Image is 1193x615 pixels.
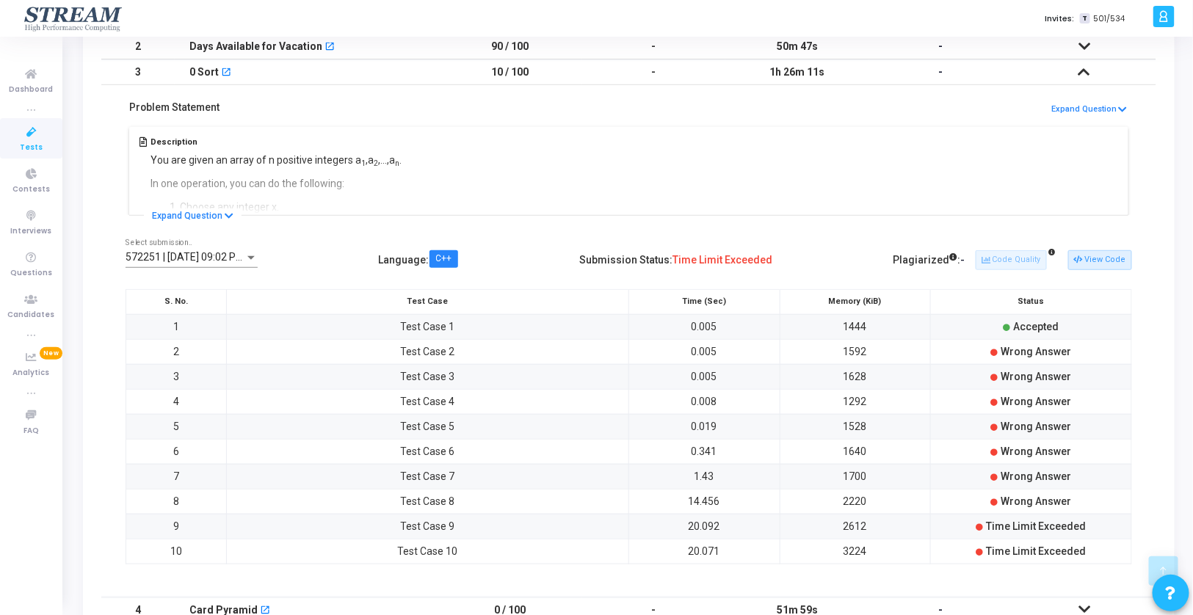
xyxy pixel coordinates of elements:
[227,464,629,489] td: Test Case 7
[227,414,629,439] td: Test Case 5
[1013,321,1059,332] span: Accepted
[939,40,943,52] span: -
[13,367,50,379] span: Analytics
[126,364,227,389] td: 3
[227,539,629,564] td: Test Case 10
[189,60,219,84] div: 0 Sort
[20,142,43,154] span: Tests
[23,425,39,437] span: FAQ
[1001,445,1071,457] span: Wrong Answer
[436,255,452,263] div: C++
[126,339,227,364] td: 2
[629,339,780,364] td: 0.005
[126,539,227,564] td: 10
[126,314,227,339] td: 1
[23,4,125,33] img: logo
[227,364,629,389] td: Test Case 3
[1080,13,1089,24] span: T
[10,267,52,280] span: Questions
[629,464,780,489] td: 1.43
[227,514,629,539] td: Test Case 9
[126,514,227,539] td: 9
[1068,250,1132,269] button: View Code
[629,389,780,414] td: 0.008
[227,339,629,364] td: Test Case 2
[893,248,965,272] div: Plagiarized :
[126,439,227,464] td: 6
[227,489,629,514] td: Test Case 8
[1001,495,1071,507] span: Wrong Answer
[629,414,780,439] td: 0.019
[189,34,322,59] div: Days Available for Vacation
[1051,103,1128,117] button: Expand Question
[780,314,931,339] td: 1444
[780,539,931,564] td: 3224
[10,84,54,96] span: Dashboard
[1001,470,1071,482] span: Wrong Answer
[227,289,629,314] th: Test Case
[780,414,931,439] td: 1528
[629,489,780,514] td: 14.456
[227,314,629,339] td: Test Case 1
[780,489,931,514] td: 2220
[931,289,1132,314] th: Status
[126,289,227,314] th: S. No.
[438,34,582,59] td: 90 / 100
[582,34,726,59] td: -
[144,208,242,223] button: Expand Question
[126,489,227,514] td: 8
[672,254,772,266] span: Time Limit Exceeded
[629,514,780,539] td: 20.092
[986,520,1086,532] span: Time Limit Exceeded
[151,137,637,147] h5: Description
[1093,12,1125,25] span: 501/534
[11,225,52,238] span: Interviews
[629,364,780,389] td: 0.005
[1001,396,1071,407] span: Wrong Answer
[780,439,931,464] td: 1640
[221,68,231,79] mat-icon: open_in_new
[1045,12,1074,25] label: Invites:
[629,314,780,339] td: 0.005
[379,248,459,272] div: Language :
[438,59,582,85] td: 10 / 100
[976,250,1047,269] button: Code Quality
[780,389,931,414] td: 1292
[126,389,227,414] td: 4
[1001,371,1071,382] span: Wrong Answer
[227,439,629,464] td: Test Case 6
[227,389,629,414] td: Test Case 4
[780,289,931,314] th: Memory (KiB)
[780,339,931,364] td: 1592
[1001,421,1071,432] span: Wrong Answer
[629,539,780,564] td: 20.071
[629,439,780,464] td: 0.341
[126,414,227,439] td: 5
[780,364,931,389] td: 1628
[939,66,943,78] span: -
[126,251,303,263] span: 572251 | [DATE] 09:02 PM CEST (Best)
[725,34,869,59] td: 50m 47s
[8,309,55,321] span: Candidates
[780,464,931,489] td: 1700
[101,34,175,59] td: 2
[126,464,227,489] td: 7
[151,153,637,168] p: You are given an array of n positive integers a ,a ,…,a .
[579,248,772,272] div: Submission Status:
[40,347,62,360] span: New
[1001,346,1071,357] span: Wrong Answer
[101,59,175,85] td: 3
[780,514,931,539] td: 2612
[12,183,50,196] span: Contests
[582,59,726,85] td: -
[324,43,335,53] mat-icon: open_in_new
[725,59,869,85] td: 1h 26m 11s
[129,101,220,114] h5: Problem Statement
[629,289,780,314] th: Time (Sec)
[961,254,965,266] span: -
[986,545,1086,557] span: Time Limit Exceeded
